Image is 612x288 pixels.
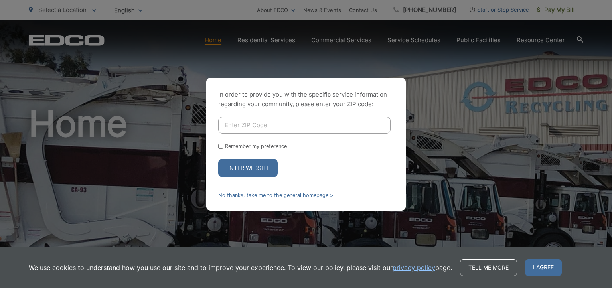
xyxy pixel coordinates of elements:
[525,259,562,276] span: I agree
[29,263,452,272] p: We use cookies to understand how you use our site and to improve your experience. To view our pol...
[218,192,333,198] a: No thanks, take me to the general homepage >
[218,117,391,134] input: Enter ZIP Code
[393,263,435,272] a: privacy policy
[225,143,287,149] label: Remember my preference
[460,259,517,276] a: Tell me more
[218,90,394,109] p: In order to provide you with the specific service information regarding your community, please en...
[218,159,278,177] button: Enter Website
